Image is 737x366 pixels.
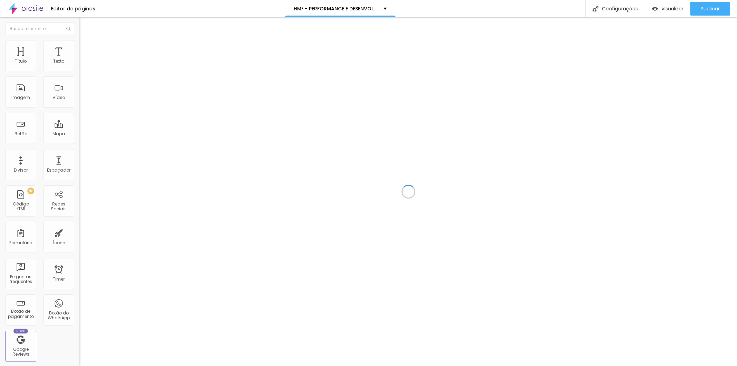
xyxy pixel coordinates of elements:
img: view-1.svg [652,6,658,12]
span: Visualizar [661,6,683,11]
div: Botão de pagamento [7,309,34,319]
div: Botão do WhatsApp [45,311,72,321]
img: Icone [593,6,598,12]
div: Divisor [14,168,28,173]
span: Publicar [701,6,720,11]
div: Redes Sociais [45,202,72,212]
div: Google Reviews [7,347,34,357]
div: Formulário [9,240,32,245]
img: Icone [66,27,70,31]
div: Código HTML [7,202,34,212]
div: Mapa [53,131,65,136]
div: Texto [53,59,64,64]
div: Botão [15,131,27,136]
p: HM² - PERFORMANCE E DESENVOLVIMENTO [294,6,378,11]
div: Título [15,59,27,64]
div: Espaçador [47,168,70,173]
div: Novo [13,329,28,333]
button: Visualizar [645,2,690,16]
div: Ícone [53,240,65,245]
button: Publicar [690,2,730,16]
input: Buscar elemento [5,22,74,35]
div: Vídeo [53,95,65,100]
div: Perguntas frequentes [7,274,34,284]
div: Editor de páginas [47,6,95,11]
div: Imagem [11,95,30,100]
div: Timer [53,277,65,282]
